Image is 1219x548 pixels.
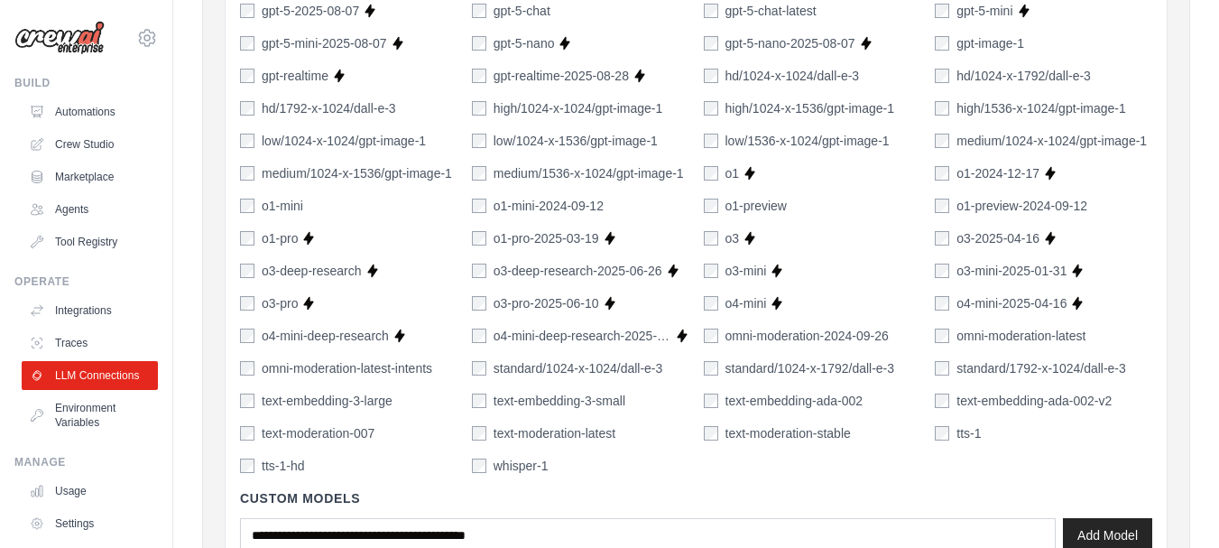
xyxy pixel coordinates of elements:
a: Environment Variables [22,394,158,437]
label: text-embedding-ada-002 [725,392,863,410]
div: Build [14,76,158,90]
label: o1-mini [262,197,303,215]
label: o3-pro [262,294,298,312]
label: text-embedding-3-small [494,392,625,410]
input: omni-moderation-latest-intents [240,361,254,376]
a: Crew Studio [22,130,158,159]
label: low/1024-x-1024/gpt-image-1 [262,132,426,150]
label: medium/1536-x-1024/gpt-image-1 [494,164,684,182]
label: omni-moderation-2024-09-26 [725,327,889,345]
input: hd/1024-x-1792/dall-e-3 [935,69,949,83]
input: o1 [704,166,718,181]
input: o1-preview [704,199,718,213]
input: o4-mini-deep-research-2025-06-26 [472,329,486,343]
input: gpt-5-chat-latest [704,4,718,18]
label: gpt-image-1 [956,34,1024,52]
a: Agents [22,195,158,224]
input: standard/1024-x-1792/dall-e-3 [704,361,718,376]
input: text-moderation-stable [704,426,718,441]
label: o4-mini [725,294,767,312]
input: o3-pro [240,296,254,311]
label: text-embedding-3-large [262,392,392,410]
input: o1-pro-2025-03-19 [472,231,486,246]
label: o3-2025-04-16 [956,229,1039,247]
input: gpt-realtime-2025-08-28 [472,69,486,83]
input: gpt-5-nano [472,36,486,51]
a: Settings [22,509,158,538]
input: high/1536-x-1024/gpt-image-1 [935,101,949,116]
label: hd/1792-x-1024/dall-e-3 [262,99,396,117]
input: hd/1792-x-1024/dall-e-3 [240,101,254,116]
img: Logo [14,21,105,55]
label: hd/1024-x-1024/dall-e-3 [725,67,860,85]
input: o3-2025-04-16 [935,231,949,246]
label: omni-moderation-latest-intents [262,359,432,377]
input: medium/1536-x-1024/gpt-image-1 [472,166,486,181]
label: standard/1024-x-1024/dall-e-3 [494,359,663,377]
label: o1-pro-2025-03-19 [494,229,599,247]
label: high/1024-x-1024/gpt-image-1 [494,99,663,117]
label: text-embedding-ada-002-v2 [956,392,1112,410]
input: o4-mini [704,296,718,311]
label: medium/1024-x-1024/gpt-image-1 [956,132,1147,150]
label: o4-mini-deep-research [262,327,389,345]
input: low/1024-x-1024/gpt-image-1 [240,134,254,148]
input: standard/1024-x-1024/dall-e-3 [472,361,486,376]
a: Usage [22,477,158,506]
a: Marketplace [22,163,158,191]
h4: Custom Models [240,489,1152,507]
label: whisper-1 [494,457,549,475]
a: Integrations [22,296,158,325]
input: omni-moderation-2024-09-26 [704,329,718,343]
input: gpt-5-nano-2025-08-07 [704,36,718,51]
input: o4-mini-2025-04-16 [935,296,949,311]
label: low/1024-x-1536/gpt-image-1 [494,132,658,150]
input: gpt-5-chat [472,4,486,18]
label: o3-mini-2025-01-31 [956,262,1067,280]
input: omni-moderation-latest [935,329,949,343]
label: medium/1024-x-1536/gpt-image-1 [262,164,452,182]
label: tts-1 [956,424,981,442]
label: omni-moderation-latest [956,327,1085,345]
input: gpt-5-mini-2025-08-07 [240,36,254,51]
input: whisper-1 [472,459,486,473]
label: standard/1792-x-1024/dall-e-3 [956,359,1126,377]
input: gpt-5-mini [935,4,949,18]
input: text-embedding-3-large [240,394,254,408]
label: gpt-5-mini-2025-08-07 [262,34,387,52]
input: o3-deep-research [240,264,254,278]
label: gpt-5-nano-2025-08-07 [725,34,855,52]
a: Tool Registry [22,228,158,256]
input: o1-2024-12-17 [935,166,949,181]
label: standard/1024-x-1792/dall-e-3 [725,359,895,377]
label: gpt-5-chat [494,2,550,20]
input: text-moderation-latest [472,426,486,441]
input: tts-1-hd [240,459,254,473]
label: o4-mini-deep-research-2025-06-26 [494,327,671,345]
a: Traces [22,329,158,358]
input: low/1536-x-1024/gpt-image-1 [704,134,718,148]
label: gpt-5-2025-08-07 [262,2,359,20]
input: o1-mini [240,199,254,213]
input: text-embedding-ada-002-v2 [935,394,949,408]
input: medium/1024-x-1536/gpt-image-1 [240,166,254,181]
input: standard/1792-x-1024/dall-e-3 [935,361,949,376]
label: o1-preview [725,197,787,215]
input: o3-mini-2025-01-31 [935,264,949,278]
label: text-moderation-stable [725,424,851,442]
label: high/1536-x-1024/gpt-image-1 [956,99,1126,117]
input: tts-1 [935,426,949,441]
label: o3-mini [725,262,767,280]
label: gpt-realtime [262,67,328,85]
label: o3-deep-research [262,262,362,280]
label: text-moderation-007 [262,424,374,442]
input: high/1024-x-1536/gpt-image-1 [704,101,718,116]
input: o3-pro-2025-06-10 [472,296,486,311]
input: o1-mini-2024-09-12 [472,199,486,213]
input: o3-mini [704,264,718,278]
a: Automations [22,98,158,126]
input: medium/1024-x-1024/gpt-image-1 [935,134,949,148]
label: o3-pro-2025-06-10 [494,294,599,312]
input: low/1024-x-1536/gpt-image-1 [472,134,486,148]
a: LLM Connections [22,361,158,390]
